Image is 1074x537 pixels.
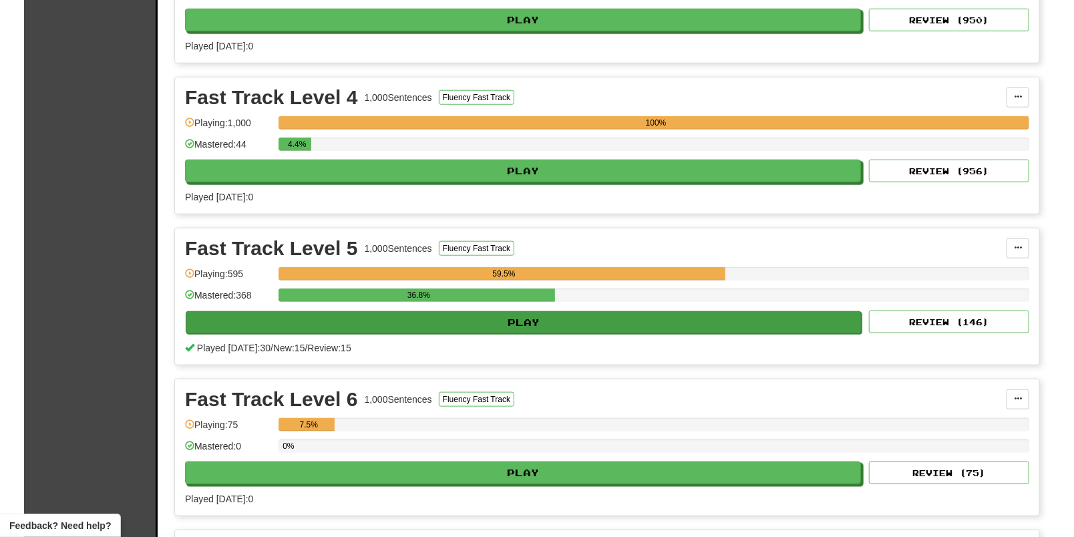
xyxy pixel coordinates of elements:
div: 4.4% [283,138,311,151]
button: Play [185,9,861,31]
div: Fast Track Level 4 [185,87,358,108]
span: Open feedback widget [9,519,111,532]
div: Fast Track Level 6 [185,389,358,409]
div: Playing: 75 [185,418,272,440]
div: 1,000 Sentences [365,242,432,255]
span: Review: 15 [307,343,351,353]
div: 1,000 Sentences [365,393,432,406]
button: Fluency Fast Track [439,90,514,105]
span: / [271,343,273,353]
span: Played [DATE]: 0 [185,192,253,202]
div: Fast Track Level 5 [185,238,358,258]
div: Mastered: 368 [185,289,272,311]
button: Play [185,160,861,182]
button: Fluency Fast Track [439,392,514,407]
button: Review (950) [869,9,1029,31]
button: Review (956) [869,160,1029,182]
div: 7.5% [283,418,335,431]
div: Mastered: 44 [185,138,272,160]
span: New: 15 [273,343,305,353]
div: Mastered: 0 [185,439,272,462]
div: 59.5% [283,267,725,281]
span: Played [DATE]: 30 [197,343,271,353]
button: Review (146) [869,311,1029,333]
span: Played [DATE]: 0 [185,41,253,51]
button: Play [186,311,862,334]
div: Playing: 595 [185,267,272,289]
div: 100% [283,116,1029,130]
button: Review (75) [869,462,1029,484]
button: Play [185,462,861,484]
span: / [305,343,308,353]
span: Played [DATE]: 0 [185,494,253,504]
div: 1,000 Sentences [365,91,432,104]
button: Fluency Fast Track [439,241,514,256]
div: Playing: 1,000 [185,116,272,138]
div: 36.8% [283,289,554,302]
